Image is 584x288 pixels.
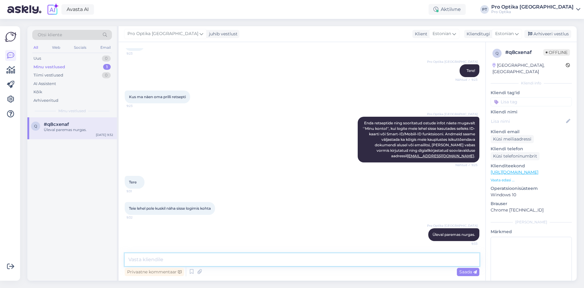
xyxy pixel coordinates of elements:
[491,109,572,115] p: Kliendi nimi
[38,32,62,38] span: Otsi kliente
[129,180,137,184] span: Tere
[491,129,572,135] p: Kliendi email
[491,229,572,235] p: Märkmed
[407,154,474,158] a: [EMAIL_ADDRESS][DOMAIN_NAME]
[33,64,65,70] div: Minu vestlused
[46,3,59,16] img: explore-ai
[495,51,499,55] span: q
[491,90,572,96] p: Kliendi tag'id
[102,55,111,62] div: 0
[125,268,184,276] div: Privaatne kommentaar
[491,146,572,152] p: Kliendi telefon
[99,44,112,52] div: Email
[44,127,113,133] div: Üleval paremas nurgas.
[491,9,574,14] div: Pro Optika
[33,55,41,62] div: Uus
[129,94,186,99] span: Kus ma näen oma prilli retsepti
[491,192,572,198] p: Windows 10
[455,77,478,82] span: Nähtud ✓ 9:23
[51,44,61,52] div: Web
[44,122,69,127] span: #q8cxenaf
[433,232,475,237] span: Üleval paremas nurgas.
[33,72,63,78] div: Tiimi vestlused
[129,206,211,211] span: Teie lehel pole kuskil näha sisse logimis kohta
[491,169,538,175] a: [URL][DOMAIN_NAME]
[32,44,39,52] div: All
[492,62,566,75] div: [GEOGRAPHIC_DATA], [GEOGRAPHIC_DATA]
[427,59,478,64] span: Pro Optika [GEOGRAPHIC_DATA]
[33,89,42,95] div: Kõik
[491,207,572,213] p: Chrome [TECHNICAL_ID]
[433,30,451,37] span: Estonian
[363,121,476,158] span: Enda retseptide ning sooritatud ostude infot näete mugavalt ''Minu kontol'', kui logite meie lehe...
[543,49,570,56] span: Offline
[491,5,574,9] div: Pro Optika [GEOGRAPHIC_DATA]
[427,223,478,228] span: Pro Optika [GEOGRAPHIC_DATA]
[505,49,543,56] div: # q8cxenaf
[5,31,16,43] img: Askly Logo
[103,64,111,70] div: 1
[33,81,56,87] div: AI Assistent
[127,189,149,194] span: 9:31
[207,31,238,37] div: juhib vestlust
[491,219,572,225] div: [PERSON_NAME]
[127,215,149,220] span: 9:32
[491,5,580,14] a: Pro Optika [GEOGRAPHIC_DATA]Pro Optika
[96,133,113,137] div: [DATE] 9:32
[455,241,478,246] span: 9:33
[61,4,94,15] a: Avasta AI
[34,124,37,128] span: q
[427,112,478,116] span: Pro Optika [GEOGRAPHIC_DATA]
[127,51,149,56] span: 9:23
[491,135,534,143] div: Küsi meiliaadressi
[102,72,111,78] div: 0
[127,104,149,108] span: 9:23
[491,163,572,169] p: Klienditeekond
[491,185,572,192] p: Operatsioonisüsteem
[58,108,86,114] span: Minu vestlused
[455,163,478,167] span: Nähtud ✓ 9:25
[429,4,466,15] div: Aktiivne
[491,201,572,207] p: Brauser
[491,97,572,106] input: Lisa tag
[491,118,565,125] input: Lisa nimi
[464,31,490,37] div: Klienditugi
[524,30,571,38] div: Arhiveeri vestlus
[127,30,198,37] span: Pro Optika [GEOGRAPHIC_DATA]
[33,98,58,104] div: Arhiveeritud
[73,44,88,52] div: Socials
[459,269,477,275] span: Saada
[491,80,572,86] div: Kliendi info
[495,30,514,37] span: Estonian
[412,31,427,37] div: Klient
[491,152,540,160] div: Küsi telefoninumbrit
[467,68,475,73] span: Tere!
[480,5,489,14] div: PT
[491,177,572,183] p: Vaata edasi ...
